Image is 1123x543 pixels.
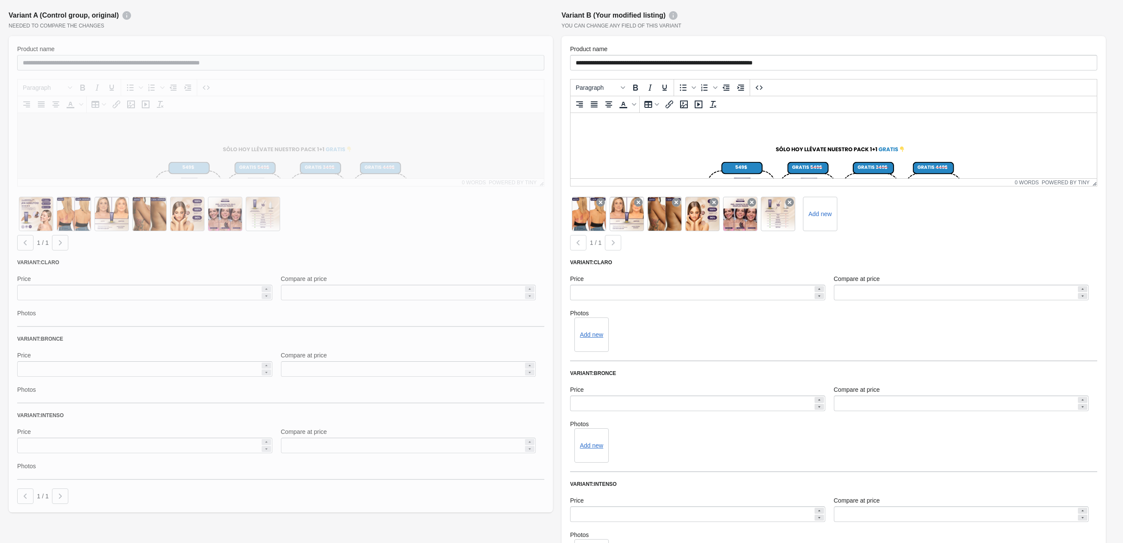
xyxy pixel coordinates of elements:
[570,385,584,394] label: Price
[561,10,1106,21] div: Variant B (Your modified listing)
[37,239,49,246] span: 1 / 1
[570,481,1097,488] div: Variant: Intenso
[657,80,672,95] button: Underline
[572,97,587,112] button: Align right
[733,80,748,95] button: Increase indent
[570,370,1097,377] div: Variant: Bronce
[570,531,1097,539] label: Photos
[662,97,677,112] button: Insert/edit link
[809,210,832,218] label: Add new
[570,45,607,53] label: Product name
[9,10,553,21] div: Variant A (Control group, original)
[37,493,49,500] span: 1 / 1
[834,275,880,283] label: Compare at price
[572,80,628,95] button: Blocks
[1089,179,1097,186] div: Resize
[677,97,691,112] button: Insert/edit image
[571,113,1097,178] iframe: Rich Text Area. Press ALT-0 for help.
[570,275,584,283] label: Price
[570,259,1097,266] div: Variant: Claro
[628,80,643,95] button: Bold
[580,331,603,338] button: Add new
[590,239,601,246] span: 1 / 1
[616,97,638,112] div: Text color
[570,309,1097,317] label: Photos
[752,80,766,95] button: Source code
[561,22,1106,29] div: You can change any field of this variant
[601,97,616,112] button: Align center
[570,420,1097,428] label: Photos
[691,97,706,112] button: Insert/edit media
[587,97,601,112] button: Justify
[570,496,584,505] label: Price
[719,80,733,95] button: Decrease indent
[834,385,880,394] label: Compare at price
[706,97,720,112] button: Clear formatting
[9,22,553,29] div: Needed to compare the changes
[834,496,880,505] label: Compare at price
[643,80,657,95] button: Italic
[697,80,719,95] div: Numbered list
[1042,180,1090,186] a: Powered by Tiny
[576,84,618,91] span: Paragraph
[676,80,697,95] div: Bullet list
[1015,180,1039,186] button: 0 words
[641,97,662,112] button: Table
[580,442,603,449] button: Add new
